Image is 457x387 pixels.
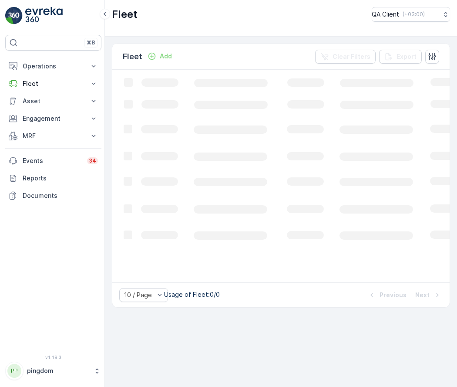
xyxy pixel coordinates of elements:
[23,174,98,183] p: Reports
[27,367,89,375] p: pingdom
[5,355,101,360] span: v 1.49.3
[333,52,370,61] p: Clear Filters
[372,10,399,19] p: QA Client
[379,50,422,64] button: Export
[372,7,450,22] button: QA Client(+03:00)
[5,58,101,75] button: Operations
[5,92,101,110] button: Asset
[366,290,407,300] button: Previous
[112,7,138,21] p: Fleet
[23,79,84,88] p: Fleet
[23,132,84,140] p: MRF
[5,110,101,127] button: Engagement
[397,52,417,61] p: Export
[5,152,101,170] a: Events34
[380,291,407,299] p: Previous
[123,51,142,63] p: Fleet
[144,51,175,61] button: Add
[7,364,21,378] div: PP
[415,291,430,299] p: Next
[5,170,101,187] a: Reports
[87,39,95,46] p: ⌘B
[315,50,376,64] button: Clear Filters
[25,7,63,24] img: logo_light-DOdMpM7g.png
[414,290,443,300] button: Next
[5,362,101,380] button: PPpingdom
[5,75,101,92] button: Fleet
[23,191,98,200] p: Documents
[23,97,84,105] p: Asset
[23,156,82,165] p: Events
[23,114,84,123] p: Engagement
[5,127,101,145] button: MRF
[23,62,84,71] p: Operations
[403,11,425,18] p: ( +03:00 )
[5,187,101,204] a: Documents
[164,290,220,299] p: Usage of Fleet : 0/0
[89,157,96,164] p: 34
[160,52,172,61] p: Add
[5,7,23,24] img: logo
